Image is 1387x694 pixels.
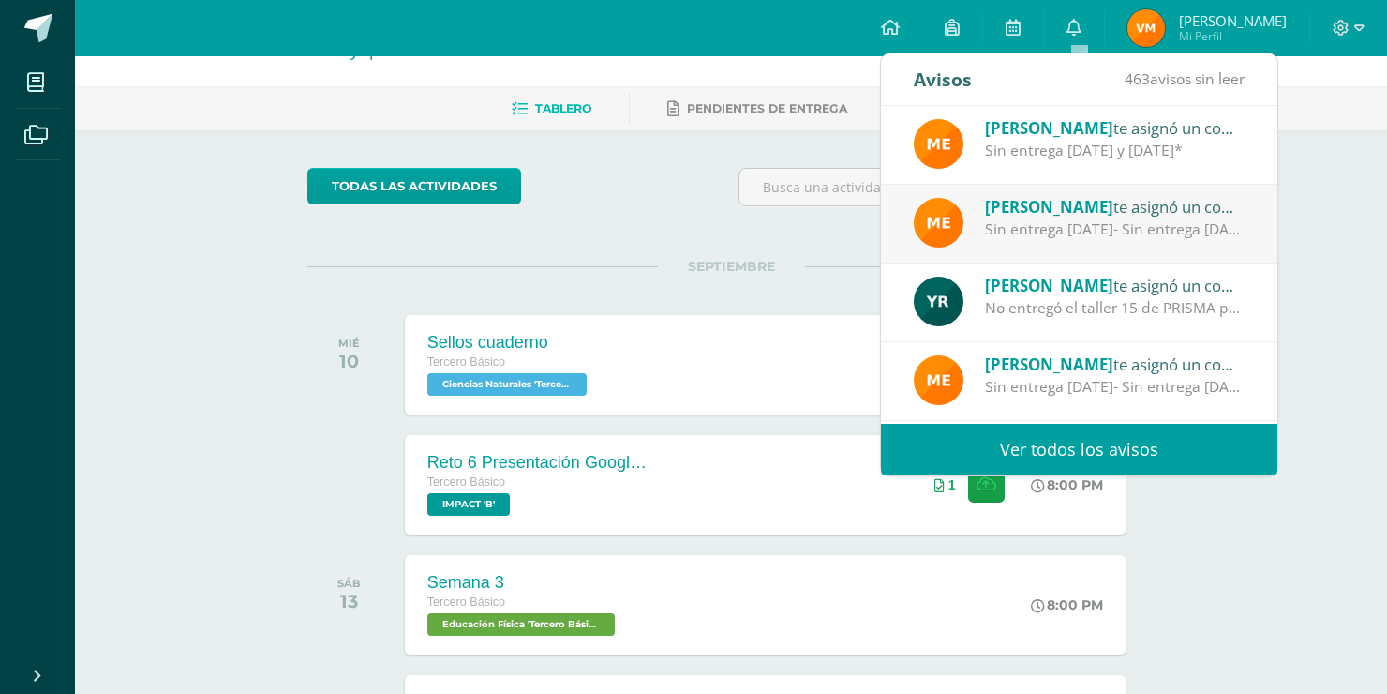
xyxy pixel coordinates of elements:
[1031,596,1103,613] div: 8:00 PM
[658,258,805,275] span: SEPTIEMBRE
[338,350,360,372] div: 10
[985,196,1113,218] span: [PERSON_NAME]
[1179,11,1287,30] span: [PERSON_NAME]
[985,297,1245,319] div: No entregó el taller 15 de PRISMA para revisión.
[914,119,963,169] img: bd5c7d90de01a998aac2bc4ae78bdcd9.png
[427,355,505,369] span: Tercero Básico
[1031,476,1103,493] div: 8:00 PM
[985,115,1245,140] div: te asignó un comentario en 'Himno Nacional V7y8' para 'Educación Musical'
[1125,68,1150,89] span: 463
[934,477,956,492] div: Archivos entregados
[1125,68,1245,89] span: avisos sin leer
[427,596,505,609] span: Tercero Básico
[337,577,361,590] div: SÁB
[985,273,1245,297] div: te asignó un comentario en 'Prisma - Taller No. 15' para 'Lectura'
[914,53,972,105] div: Avisos
[881,424,1277,475] a: Ver todos los avisos
[985,275,1113,296] span: [PERSON_NAME]
[1127,9,1165,47] img: 23a45db4e3e8fe665997088d6de0659d.png
[985,140,1245,161] div: Sin entrega [DATE] y [DATE]*
[427,333,591,353] div: Sellos cuaderno
[687,101,847,115] span: Pendientes de entrega
[914,277,963,326] img: 765d7ba1372dfe42393184f37ff644ec.png
[512,94,591,124] a: Tablero
[427,453,652,473] div: Reto 6 Presentación Google Slides Clase 3 y 4
[427,373,587,396] span: Ciencias Naturales 'Tercero Básico B'
[535,101,591,115] span: Tablero
[427,613,615,636] span: Educación Física 'Tercero Básico B'
[427,493,510,516] span: IMPACT 'B'
[1179,28,1287,44] span: Mi Perfil
[338,337,360,350] div: MIÉ
[337,590,361,612] div: 13
[985,117,1113,139] span: [PERSON_NAME]
[985,194,1245,219] div: te asignó un comentario en 'Himno Nacional Coro III' para 'Educación Musical'
[427,475,505,489] span: Tercero Básico
[739,169,1155,205] input: Busca una actividad próxima aquí...
[914,355,963,405] img: bd5c7d90de01a998aac2bc4ae78bdcd9.png
[914,198,963,248] img: bd5c7d90de01a998aac2bc4ae78bdcd9.png
[427,573,619,593] div: Semana 3
[985,354,1113,375] span: [PERSON_NAME]
[985,219,1245,240] div: Sin entrega [DATE]- Sin entrega [DATE]-
[948,477,956,492] span: 1
[985,352,1245,376] div: te asignó un comentario en 'Himno Nacional V 5y6' para 'Educación Musical'
[985,376,1245,398] div: Sin entrega [DATE]- Sin entrega [DATE]- Sin entrega [DATE]-
[667,94,847,124] a: Pendientes de entrega
[307,168,521,204] a: todas las Actividades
